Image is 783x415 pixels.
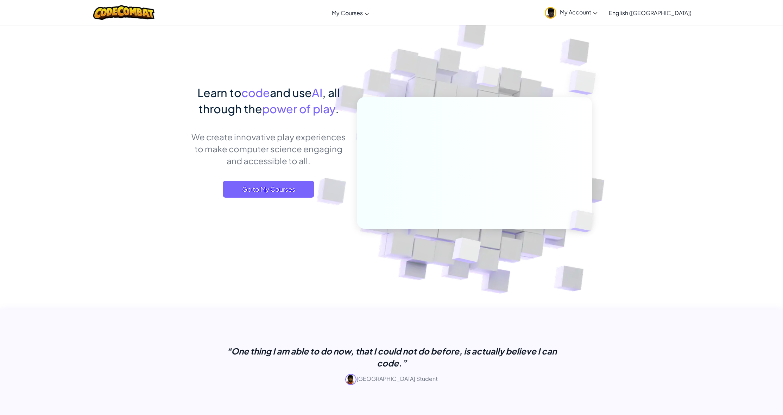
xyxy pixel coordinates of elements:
span: My Courses [332,9,363,17]
img: avatar [345,374,356,385]
span: and use [270,85,312,100]
span: English ([GEOGRAPHIC_DATA]) [609,9,692,17]
a: English ([GEOGRAPHIC_DATA]) [605,3,695,22]
img: Overlap cubes [463,52,514,105]
span: My Account [560,8,598,16]
span: AI [312,85,322,100]
span: power of play [262,102,335,116]
a: Go to My Courses [223,181,314,198]
span: code [241,85,270,100]
a: My Courses [328,3,373,22]
p: We create innovative play experiences to make computer science engaging and accessible to all. [191,131,346,167]
span: . [335,102,339,116]
img: avatar [545,7,556,19]
a: My Account [541,1,601,24]
p: “One thing I am able to do now, that I could not do before, is actually believe I can code.” [216,345,568,369]
img: CodeCombat logo [93,5,155,20]
p: [GEOGRAPHIC_DATA] Student [216,374,568,385]
img: Overlap cubes [435,223,498,281]
img: Overlap cubes [555,53,615,112]
img: Overlap cubes [557,196,610,247]
span: Learn to [197,85,241,100]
